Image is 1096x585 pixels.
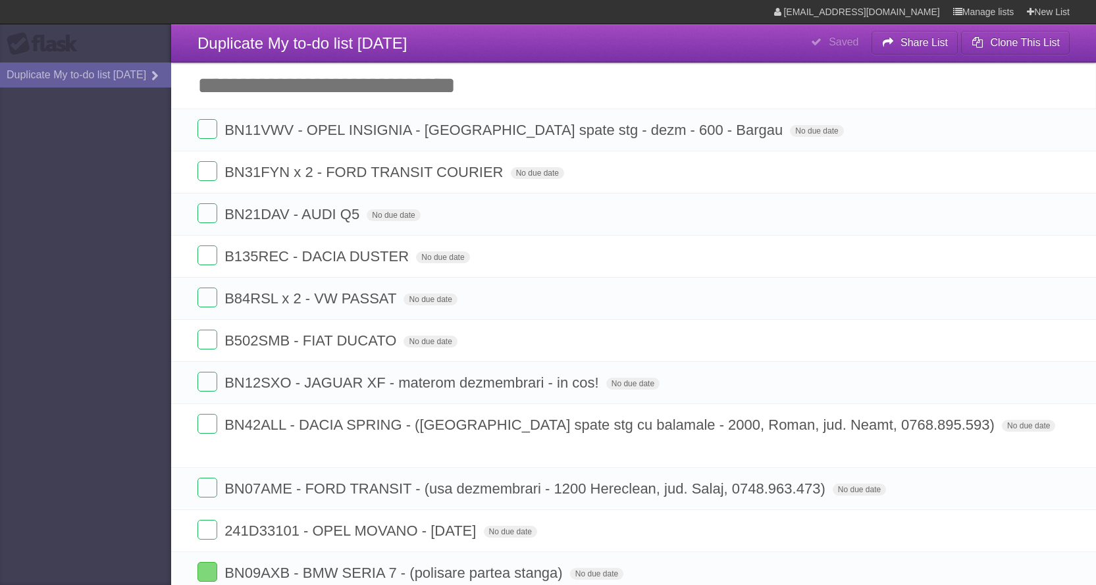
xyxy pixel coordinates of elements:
span: B502SMB - FIAT DUCATO [224,332,400,349]
b: Share List [900,37,948,48]
label: Done [197,119,217,139]
label: Done [197,161,217,181]
span: 241D33101 - OPEL MOVANO - [DATE] [224,522,479,539]
label: Done [197,478,217,497]
span: No due date [404,336,457,347]
span: No due date [416,251,469,263]
span: No due date [404,293,457,305]
span: BN31FYN x 2 - FORD TRANSIT COURIER [224,164,506,180]
label: Done [197,372,217,392]
div: Flask [7,32,86,56]
b: Saved [829,36,858,47]
span: BN07AME - FORD TRANSIT - (usa dezmembrari - 1200 Hereclean, jud. Salaj, 0748.963.473) [224,480,829,497]
span: BN21DAV - AUDI Q5 [224,206,363,222]
label: Done [197,520,217,540]
label: Done [197,203,217,223]
span: No due date [570,568,623,580]
span: B84RSL x 2 - VW PASSAT [224,290,400,307]
button: Clone This List [961,31,1070,55]
span: B135REC - DACIA DUSTER [224,248,412,265]
label: Done [197,414,217,434]
span: BN11VWV - OPEL INSIGNIA - [GEOGRAPHIC_DATA] spate stg - dezm - 600 - Bargau [224,122,786,138]
label: Done [197,330,217,349]
span: BN09AXB - BMW SERIA 7 - (polisare partea stanga) [224,565,566,581]
span: No due date [1002,420,1055,432]
span: Duplicate My to-do list [DATE] [197,34,407,52]
span: No due date [606,378,660,390]
label: Done [197,288,217,307]
span: No due date [367,209,420,221]
span: BN42ALL - DACIA SPRING - ([GEOGRAPHIC_DATA] spate stg cu balamale - 2000, Roman, jud. Neamt, 0768... [224,417,998,433]
span: No due date [790,125,843,137]
span: No due date [484,526,537,538]
button: Share List [872,31,958,55]
label: Done [197,245,217,265]
b: Clone This List [990,37,1060,48]
span: No due date [511,167,564,179]
label: Done [197,562,217,582]
span: No due date [833,484,886,496]
span: BN12SXO - JAGUAR XF - materom dezmembrari - in cos! [224,374,602,391]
